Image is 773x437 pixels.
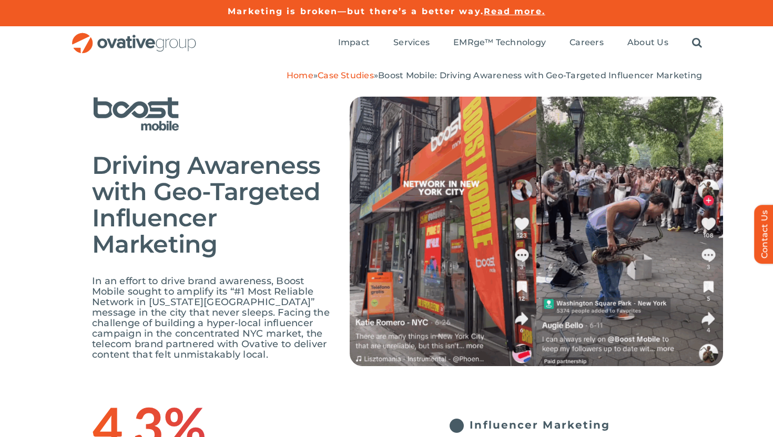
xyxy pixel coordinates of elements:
span: Boost Mobile: Driving Awareness with Geo-Targeted Influencer Marketing [378,70,702,80]
span: Driving Awareness with Geo-Targeted Influencer Marketing [92,150,320,259]
h5: Influencer Marketing [470,419,723,431]
a: Services [393,37,430,49]
a: Marketing is broken—but there’s a better way. [228,6,484,16]
a: About Us [627,37,668,49]
a: Home [287,70,313,80]
nav: Menu [338,26,702,60]
span: EMRge™ Technology [453,37,546,48]
a: Read more. [484,6,545,16]
img: Boost-Mobile-Top-Image.png [350,97,723,366]
span: In an effort to drive brand awareness, Boost Mobile sought to amplify its “#1 Most Reliable Netwo... [92,275,330,360]
span: Careers [569,37,604,48]
a: Careers [569,37,604,49]
img: Boost Mobile (1) [92,97,213,131]
a: Impact [338,37,370,49]
a: Case Studies [318,70,374,80]
a: Search [692,37,702,49]
a: OG_Full_horizontal_RGB [71,32,197,41]
span: About Us [627,37,668,48]
span: Services [393,37,430,48]
span: » » [287,70,702,80]
a: EMRge™ Technology [453,37,546,49]
span: Impact [338,37,370,48]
